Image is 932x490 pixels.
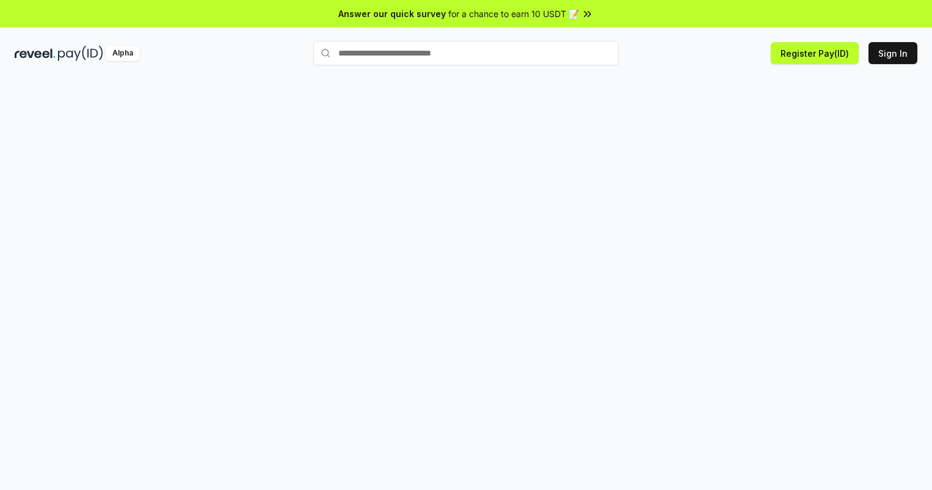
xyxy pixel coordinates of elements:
[448,7,579,20] span: for a chance to earn 10 USDT 📝
[771,42,859,64] button: Register Pay(ID)
[868,42,917,64] button: Sign In
[106,46,140,61] div: Alpha
[338,7,446,20] span: Answer our quick survey
[58,46,103,61] img: pay_id
[15,46,56,61] img: reveel_dark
